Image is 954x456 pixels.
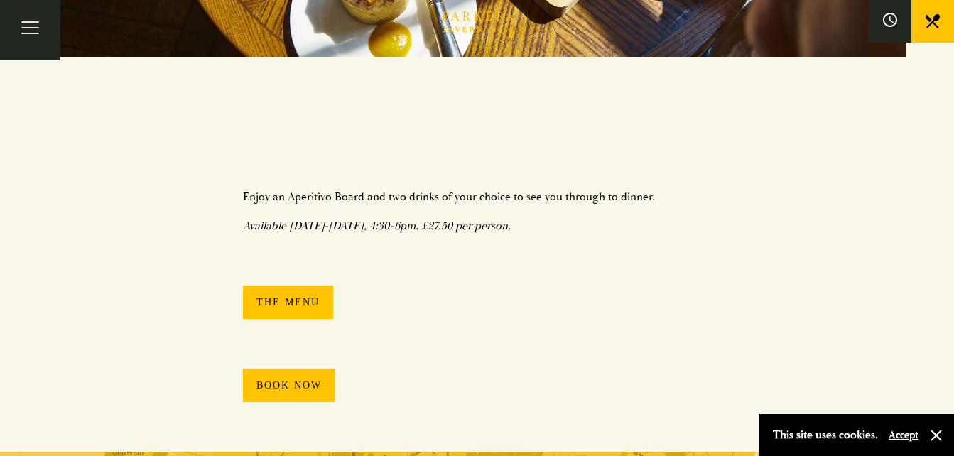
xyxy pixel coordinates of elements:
[243,286,333,319] a: The Menu
[243,188,712,207] p: Enjoy an Aperitivo Board and two drinks of your choice to see you through to dinner.
[889,428,918,442] button: Accept
[773,425,878,445] p: This site uses cookies.
[243,369,335,402] a: Book Now
[929,428,943,443] button: Close and accept
[243,219,511,233] em: Available [DATE]-[DATE], 4:30-6pm. £27.50 per person.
